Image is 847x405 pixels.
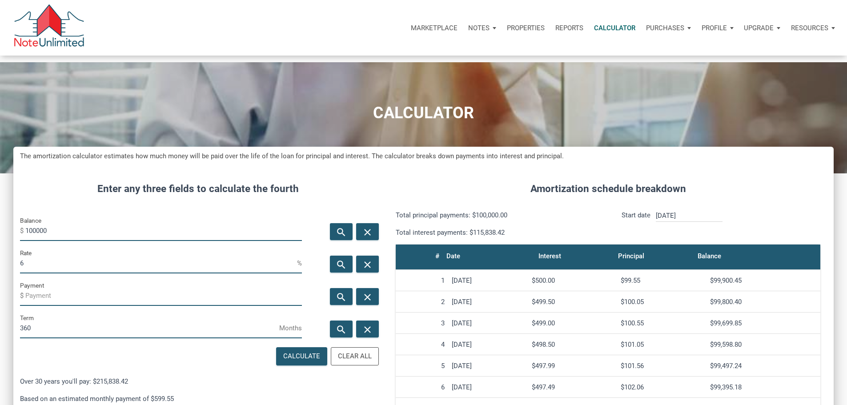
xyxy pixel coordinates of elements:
div: [DATE] [452,298,525,306]
div: 1 [399,277,445,285]
label: Balance [20,215,41,226]
p: Notes [468,24,490,32]
div: [DATE] [452,383,525,391]
input: Term [20,318,279,338]
i: close [362,226,373,237]
i: search [336,324,346,335]
label: Payment [20,280,44,291]
i: close [362,324,373,335]
div: $101.56 [621,362,702,370]
button: search [330,223,353,240]
div: $499.50 [532,298,614,306]
div: [DATE] [452,341,525,349]
span: $ [20,224,25,238]
div: $497.99 [532,362,614,370]
div: $99.55 [621,277,702,285]
div: $100.05 [621,298,702,306]
div: $99,395.18 [710,383,817,391]
label: Term [20,313,34,323]
p: Over 30 years you'll pay: $215,838.42 [20,376,376,387]
div: $500.00 [532,277,614,285]
h5: The amortization calculator estimates how much money will be paid over the life of the loan for p... [20,151,827,161]
div: $100.55 [621,319,702,327]
p: Resources [791,24,828,32]
div: $99,900.45 [710,277,817,285]
button: Reports [550,15,589,41]
input: Rate [20,253,297,273]
div: Calculate [283,351,320,361]
i: close [362,291,373,302]
p: Based on an estimated monthly payment of $599.55 [20,393,376,404]
h4: Amortization schedule breakdown [389,181,827,196]
div: $99,497.24 [710,362,817,370]
div: # [435,250,439,262]
span: % [297,256,302,270]
div: $99,699.85 [710,319,817,327]
div: 2 [399,298,445,306]
button: close [356,256,379,273]
p: Upgrade [744,24,774,32]
div: Principal [618,250,644,262]
div: 3 [399,319,445,327]
h1: CALCULATOR [7,104,840,122]
button: search [330,288,353,305]
button: Upgrade [739,15,786,41]
button: search [330,256,353,273]
p: Profile [702,24,727,32]
p: Purchases [646,24,684,32]
p: Total principal payments: $100,000.00 [396,210,601,221]
button: Purchases [641,15,696,41]
div: [DATE] [452,277,525,285]
div: Clear All [338,351,372,361]
i: search [336,259,346,270]
button: Marketplace [405,15,463,41]
button: search [330,321,353,337]
span: Months [279,321,302,335]
div: Balance [698,250,721,262]
input: Payment [25,286,302,306]
button: close [356,288,379,305]
div: $498.50 [532,341,614,349]
div: $499.00 [532,319,614,327]
button: close [356,223,379,240]
p: Properties [507,24,545,32]
p: Calculator [594,24,635,32]
button: Resources [786,15,840,41]
i: search [336,226,346,237]
div: $497.49 [532,383,614,391]
h4: Enter any three fields to calculate the fourth [20,181,376,196]
div: 5 [399,362,445,370]
i: close [362,259,373,270]
div: [DATE] [452,319,525,327]
div: 6 [399,383,445,391]
img: NoteUnlimited [13,4,85,51]
button: Profile [696,15,739,41]
i: search [336,291,346,302]
div: 4 [399,341,445,349]
p: Marketplace [411,24,458,32]
p: Total interest payments: $115,838.42 [396,227,601,238]
div: Date [446,250,460,262]
label: Rate [20,248,32,258]
p: Start date [622,210,650,238]
a: Properties [502,15,550,41]
a: Calculator [589,15,641,41]
input: Balance [25,221,302,241]
span: $ [20,289,25,303]
button: close [356,321,379,337]
p: Reports [555,24,583,32]
button: Calculate [276,347,327,365]
button: Clear All [331,347,379,365]
div: $101.05 [621,341,702,349]
div: Interest [538,250,561,262]
div: [DATE] [452,362,525,370]
div: $102.06 [621,383,702,391]
div: $99,800.40 [710,298,817,306]
div: $99,598.80 [710,341,817,349]
button: Notes [463,15,502,41]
